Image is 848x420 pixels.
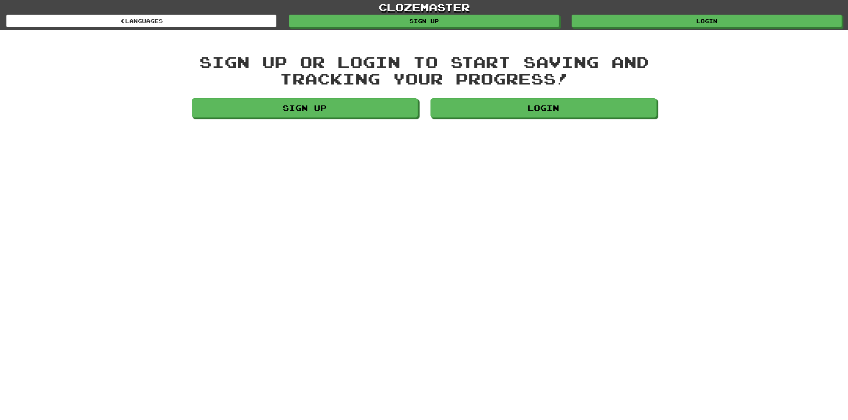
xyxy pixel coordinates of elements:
a: Login [572,15,842,27]
a: Login [430,98,657,118]
a: Languages [6,15,276,27]
a: Sign up [192,98,418,118]
div: Sign up or login to start saving and tracking your progress! [192,54,657,87]
a: Sign up [289,15,559,27]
